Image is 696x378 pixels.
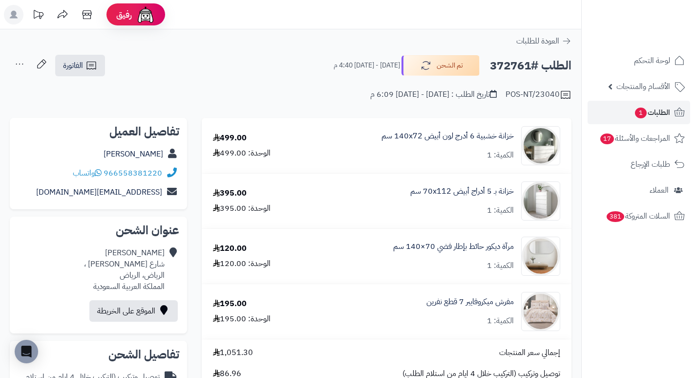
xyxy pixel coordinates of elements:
[410,186,514,197] a: خزانة بـ 5 أدراج أبيض ‎70x112 سم‏
[616,80,670,93] span: الأقسام والمنتجات
[104,167,162,179] a: 966558381220
[84,247,165,292] div: [PERSON_NAME] شارع [PERSON_NAME] ، الرياض، الرياض المملكة العربية السعودية
[116,9,132,21] span: رفيق
[516,35,571,47] a: العودة للطلبات
[588,49,690,72] a: لوحة التحكم
[522,237,560,276] img: 1753786058-1-90x90.jpg
[104,148,163,160] a: [PERSON_NAME]
[600,133,614,144] span: 17
[63,60,83,71] span: الفاتورة
[487,150,514,161] div: الكمية: 1
[381,131,514,142] a: خزانة خشبية 6 أدرج لون أبيض 140x72 سم
[588,101,690,124] a: الطلبات1
[213,298,247,310] div: 195.00
[588,153,690,176] a: طلبات الإرجاع
[55,55,105,76] a: الفاتورة
[634,54,670,67] span: لوحة التحكم
[213,133,247,144] div: 499.00
[73,167,102,179] a: واتساب
[213,258,271,269] div: الوحدة: 120.00
[588,204,690,228] a: السلات المتروكة381
[36,186,162,198] a: [EMAIL_ADDRESS][DOMAIN_NAME]
[15,340,38,363] div: Open Intercom Messenger
[370,89,497,100] div: تاريخ الطلب : [DATE] - [DATE] 6:09 م
[490,56,571,76] h2: الطلب #372761
[606,209,670,223] span: السلات المتروكة
[522,292,560,331] img: 1754396114-1-90x90.jpg
[522,126,560,165] img: 1746709299-1702541934053-68567865785768-1000x1000-90x90.jpg
[401,55,480,76] button: تم الشحن
[499,347,560,358] span: إجمالي سعر المنتجات
[213,148,271,159] div: الوحدة: 499.00
[635,108,647,118] span: 1
[516,35,559,47] span: العودة للطلبات
[599,132,670,145] span: المراجعات والأسئلة
[213,347,253,358] span: 1,051.30
[650,183,669,197] span: العملاء
[18,224,179,236] h2: عنوان الشحن
[487,260,514,271] div: الكمية: 1
[487,205,514,216] div: الكمية: 1
[426,296,514,308] a: مفرش ميكروفايبر 7 قطع نفرين
[136,5,155,24] img: ai-face.png
[607,211,624,222] span: 381
[213,313,271,325] div: الوحدة: 195.00
[522,181,560,221] img: 1747726680-1724661648237-1702540482953-8486464545656-90x90.jpg
[89,300,178,322] a: الموقع على الخريطة
[26,5,50,27] a: تحديثات المنصة
[393,241,514,252] a: مرآة ديكور حائط بإطار فضي 70×140 سم
[634,106,670,119] span: الطلبات
[487,315,514,327] div: الكمية: 1
[18,349,179,360] h2: تفاصيل الشحن
[506,89,571,101] div: POS-NT/23040
[334,61,400,70] small: [DATE] - [DATE] 4:40 م
[213,243,247,254] div: 120.00
[213,203,271,214] div: الوحدة: 395.00
[631,157,670,171] span: طلبات الإرجاع
[588,178,690,202] a: العملاء
[588,127,690,150] a: المراجعات والأسئلة17
[213,188,247,199] div: 395.00
[18,126,179,137] h2: تفاصيل العميل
